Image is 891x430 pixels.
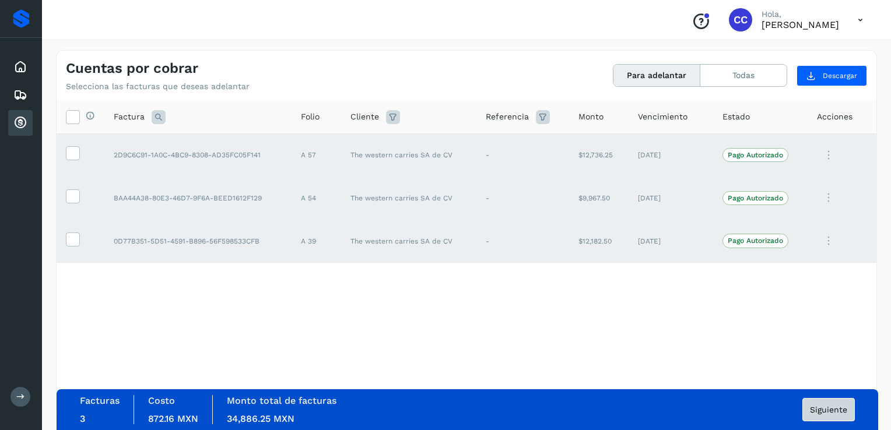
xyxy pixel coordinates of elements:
[104,177,292,220] td: BAA44A38-80E3-46D7-9F6A-BEED1612F129
[292,133,341,177] td: A 57
[292,177,341,220] td: A 54
[8,82,33,108] div: Embarques
[476,220,569,263] td: -
[148,413,198,424] span: 872.16 MXN
[80,413,85,424] span: 3
[104,220,292,263] td: 0D77B351-5D51-4591-B896-56F598533CFB
[341,133,476,177] td: The western carries SA de CV
[728,151,783,159] p: Pago Autorizado
[114,111,145,123] span: Factura
[700,65,787,86] button: Todas
[301,111,320,123] span: Folio
[486,111,529,123] span: Referencia
[476,133,569,177] td: -
[8,54,33,80] div: Inicio
[762,9,839,19] p: Hola,
[227,413,294,424] span: 34,886.25 MXN
[629,133,713,177] td: [DATE]
[104,133,292,177] td: 2D9C6C91-1A0C-4BC9-8308-AD35FC05F141
[638,111,687,123] span: Vencimiento
[476,177,569,220] td: -
[722,111,750,123] span: Estado
[810,406,847,414] span: Siguiente
[569,133,629,177] td: $12,736.25
[8,110,33,136] div: Cuentas por cobrar
[569,220,629,263] td: $12,182.50
[802,398,855,421] button: Siguiente
[817,111,853,123] span: Acciones
[613,65,700,86] button: Para adelantar
[569,177,629,220] td: $9,967.50
[80,395,120,406] label: Facturas
[797,65,867,86] button: Descargar
[66,82,250,91] p: Selecciona las facturas que deseas adelantar
[728,237,783,245] p: Pago Autorizado
[341,220,476,263] td: The western carries SA de CV
[66,60,198,77] h4: Cuentas por cobrar
[578,111,604,123] span: Monto
[227,395,336,406] label: Monto total de facturas
[292,220,341,263] td: A 39
[823,71,857,81] span: Descargar
[728,194,783,202] p: Pago Autorizado
[629,177,713,220] td: [DATE]
[629,220,713,263] td: [DATE]
[762,19,839,30] p: Carlos Cardiel Castro
[350,111,379,123] span: Cliente
[148,395,175,406] label: Costo
[341,177,476,220] td: The western carries SA de CV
